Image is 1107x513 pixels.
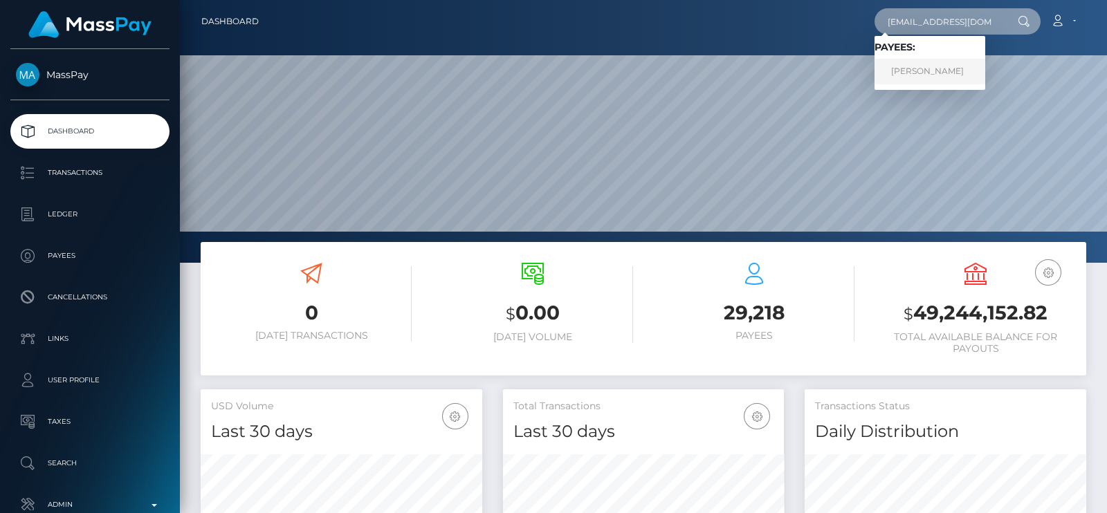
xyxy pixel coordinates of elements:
[10,68,170,81] span: MassPay
[16,121,164,142] p: Dashboard
[10,363,170,398] a: User Profile
[654,330,854,342] h6: Payees
[875,331,1076,355] h6: Total Available Balance for Payouts
[10,114,170,149] a: Dashboard
[16,411,164,432] p: Taxes
[10,280,170,315] a: Cancellations
[432,299,633,328] h3: 0.00
[875,299,1076,328] h3: 49,244,152.82
[211,299,412,326] h3: 0
[10,156,170,190] a: Transactions
[201,7,259,36] a: Dashboard
[16,328,164,349] p: Links
[16,162,164,183] p: Transactions
[10,446,170,481] a: Search
[815,400,1076,413] h5: Transactions Status
[513,400,774,413] h5: Total Transactions
[16,204,164,225] p: Ledger
[16,287,164,308] p: Cancellations
[16,245,164,266] p: Payees
[10,239,170,273] a: Payees
[432,331,633,343] h6: [DATE] Volume
[875,8,1005,35] input: Search...
[10,321,170,356] a: Links
[875,59,985,84] a: [PERSON_NAME]
[28,11,152,38] img: MassPay Logo
[211,420,472,444] h4: Last 30 days
[654,299,854,326] h3: 29,218
[513,420,774,444] h4: Last 30 days
[16,370,164,391] p: User Profile
[10,197,170,232] a: Ledger
[904,304,913,324] small: $
[211,330,412,342] h6: [DATE] Transactions
[16,453,164,474] p: Search
[211,400,472,413] h5: USD Volume
[875,41,985,53] h6: Payees:
[10,404,170,439] a: Taxes
[815,420,1076,444] h4: Daily Distribution
[506,304,515,324] small: $
[16,63,39,86] img: MassPay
